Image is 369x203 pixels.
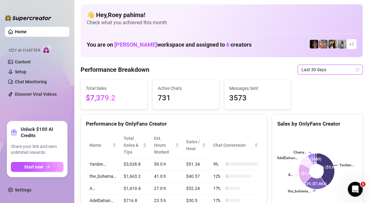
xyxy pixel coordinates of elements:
[120,158,150,170] td: $3,028.8
[183,158,209,170] td: $51.34
[213,161,223,168] span: 9 %
[150,170,183,182] td: 41.0 h
[213,142,253,149] span: Chat Conversion
[86,158,120,170] td: Yarden…
[288,189,311,193] text: the_bohema…
[301,65,359,74] span: Last 30 days
[86,132,120,158] th: Name
[226,41,229,48] span: 6
[349,41,354,48] span: + 2
[86,182,120,195] td: A…
[5,15,51,21] img: logo-BBDzfeDw.svg
[150,182,183,195] td: 27.0 h
[348,182,363,197] iframe: Intercom live chat
[15,92,57,97] a: Discover Viral Videos
[24,164,43,169] span: Start now
[154,135,174,155] div: Est. Hours Worked
[87,19,357,26] span: Check what you achieved this month
[150,158,183,170] td: 59.0 h
[90,142,111,149] span: Name
[9,48,40,53] span: Izzy AI Chatter
[87,11,357,19] h4: 👋 Hey, Roey pahima !
[183,182,209,195] td: $52.24
[86,92,142,104] span: $7,379.2
[42,45,52,54] img: AI Chatter
[213,173,223,180] span: 12 %
[15,29,27,34] a: Home
[81,65,149,74] h4: Performance Breakdown
[338,40,346,48] img: A
[15,79,47,84] a: Chat Monitoring
[120,182,150,195] td: $1,410.4
[15,69,26,74] a: Setup
[213,185,223,192] span: 17 %
[15,59,31,64] a: Content
[15,187,31,192] a: Settings
[21,126,64,139] strong: Unlock $100 AI Credits
[114,41,157,48] span: [PERSON_NAME]
[340,163,354,168] text: Yarden…
[11,162,64,172] button: Start nowarrow-right
[11,129,17,136] span: gift
[361,182,366,187] span: 1
[328,40,337,48] img: AdelDahan
[46,165,50,169] span: arrow-right
[293,150,306,155] text: Cherry…
[183,132,209,158] th: Sales / Hour
[187,138,201,152] span: Sales / Hour
[209,132,262,158] th: Chat Conversion
[86,120,262,128] div: Performance by OnlyFans Creator
[356,68,359,72] span: calendar
[230,92,286,104] span: 3573
[288,173,293,177] text: A…
[277,156,298,160] text: AdelDahan…
[124,135,142,155] span: Total Sales & Tips
[319,40,328,48] img: Yarden
[158,85,214,92] span: Active Chats
[158,92,214,104] span: 731
[310,40,318,48] img: the_bohema
[120,170,150,182] td: $1,663.2
[86,85,142,92] span: Total Sales
[120,132,150,158] th: Total Sales & Tips
[11,144,64,156] span: Share your link and earn unlimited rewards
[230,85,286,92] span: Messages Sent
[86,170,120,182] td: the_bohema…
[183,170,209,182] td: $40.57
[277,120,358,128] div: Sales by OnlyFans Creator
[87,41,252,48] h1: You are on workspace and assigned to creators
